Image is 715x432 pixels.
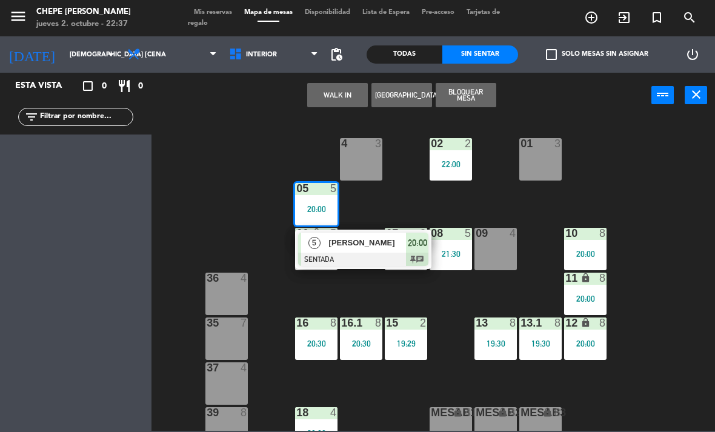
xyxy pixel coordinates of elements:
[296,183,297,194] div: 05
[386,317,387,328] div: 15
[465,407,472,418] div: 4
[330,183,338,194] div: 5
[408,236,427,250] span: 20:00
[371,83,432,107] button: [GEOGRAPHIC_DATA]
[465,138,472,149] div: 2
[656,87,670,102] i: power_input
[330,407,338,418] div: 4
[689,87,703,102] i: close
[420,317,427,328] div: 2
[296,407,297,418] div: 18
[599,317,607,328] div: 8
[564,250,607,258] div: 20:00
[564,294,607,303] div: 20:00
[295,205,338,213] div: 20:00
[241,407,248,418] div: 8
[385,339,427,348] div: 19:29
[386,228,387,239] div: 07
[580,273,591,283] i: lock
[330,228,338,239] div: 5
[640,7,673,28] span: Reserva especial
[39,110,133,124] input: Filtrar por nombre...
[356,9,416,16] span: Lista de Espera
[474,339,517,348] div: 19:30
[420,228,427,239] div: 3
[246,51,277,59] span: Interior
[329,47,344,62] span: pending_actions
[608,7,640,28] span: WALK IN
[510,407,517,418] div: 4
[329,236,407,249] span: [PERSON_NAME]
[308,237,321,249] span: 5
[147,51,166,59] span: Cena
[565,228,566,239] div: 10
[241,362,248,373] div: 4
[188,9,238,16] span: Mis reservas
[295,339,338,348] div: 20:30
[241,317,248,328] div: 7
[554,138,562,149] div: 3
[430,250,472,258] div: 21:30
[117,79,131,93] i: restaurant
[6,79,87,93] div: Esta vista
[510,317,517,328] div: 8
[673,7,706,28] span: BUSCAR
[519,339,562,348] div: 19:30
[367,45,442,64] div: Todas
[102,79,107,93] span: 0
[546,49,648,60] label: Solo mesas sin asignar
[340,339,382,348] div: 20:30
[554,317,562,328] div: 8
[650,10,664,25] i: turned_in_not
[546,49,557,60] span: check_box_outline_blank
[599,273,607,284] div: 8
[296,317,297,328] div: 16
[436,83,496,107] button: Bloquear Mesa
[330,317,338,328] div: 8
[430,160,472,168] div: 22:00
[81,79,95,93] i: crop_square
[575,7,608,28] span: RESERVAR MESA
[24,110,39,124] i: filter_list
[9,7,27,25] i: menu
[564,339,607,348] div: 20:00
[9,7,27,30] button: menu
[416,9,461,16] span: Pre-acceso
[685,47,700,62] i: power_settings_new
[497,407,508,417] i: lock
[138,79,143,93] span: 0
[685,86,707,104] button: close
[238,9,299,16] span: Mapa de mesas
[565,273,566,284] div: 11
[299,9,356,16] span: Disponibilidad
[296,228,297,239] div: 06
[682,10,697,25] i: search
[565,317,566,328] div: 12
[580,317,591,328] i: lock
[311,228,322,238] i: lock
[584,10,599,25] i: add_circle_outline
[465,228,472,239] div: 5
[375,138,382,149] div: 3
[36,18,131,30] div: jueves 2. octubre - 22:37
[617,10,631,25] i: exit_to_app
[554,407,562,418] div: 8
[341,138,342,149] div: 4
[375,317,382,328] div: 8
[651,86,674,104] button: power_input
[599,228,607,239] div: 8
[453,407,463,417] i: lock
